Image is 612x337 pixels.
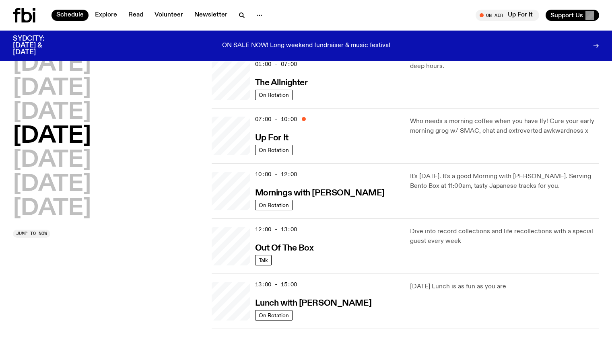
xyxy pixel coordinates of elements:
[255,79,308,87] h3: The Allnighter
[255,298,371,308] a: Lunch with [PERSON_NAME]
[13,35,64,56] h3: SYDCITY: [DATE] & [DATE]
[255,171,297,178] span: 10:00 - 12:00
[150,10,188,21] a: Volunteer
[255,60,297,68] span: 01:00 - 07:00
[212,282,250,321] a: Izzy Page stands above looking down at Opera Bar. She poses in front of the Harbour Bridge in the...
[13,197,91,220] button: [DATE]
[190,10,232,21] a: Newsletter
[255,115,297,123] span: 07:00 - 10:00
[259,312,289,318] span: On Rotation
[410,62,599,71] p: deep hours.
[255,244,314,253] h3: Out Of The Box
[410,282,599,292] p: [DATE] Lunch is as fun as you are
[255,187,385,197] a: Mornings with [PERSON_NAME]
[13,125,91,148] button: [DATE]
[255,90,293,100] a: On Rotation
[13,149,91,172] button: [DATE]
[259,257,268,263] span: Talk
[410,227,599,246] p: Dive into record collections and life recollections with a special guest every week
[255,200,293,210] a: On Rotation
[259,147,289,153] span: On Rotation
[410,117,599,136] p: Who needs a morning coffee when you have Ify! Cure your early morning grog w/ SMAC, chat and extr...
[13,101,91,124] button: [DATE]
[212,227,250,265] a: Matt and Kate stand in the music library and make a heart shape with one hand each.
[259,202,289,208] span: On Rotation
[259,92,289,98] span: On Rotation
[13,53,91,76] button: [DATE]
[255,310,293,321] a: On Rotation
[222,42,390,49] p: ON SALE NOW! Long weekend fundraiser & music festival
[255,226,297,233] span: 12:00 - 13:00
[255,281,297,288] span: 13:00 - 15:00
[546,10,599,21] button: Support Us
[212,117,250,155] a: Ify - a Brown Skin girl with black braided twists, looking up to the side with her tongue stickin...
[255,299,371,308] h3: Lunch with [PERSON_NAME]
[255,145,293,155] a: On Rotation
[255,134,288,142] h3: Up For It
[13,173,91,196] button: [DATE]
[90,10,122,21] a: Explore
[124,10,148,21] a: Read
[13,230,50,238] button: Jump to now
[550,12,583,19] span: Support Us
[255,242,314,253] a: Out Of The Box
[255,255,272,265] a: Talk
[410,172,599,191] p: It's [DATE]. It's a good Morning with [PERSON_NAME]. Serving Bento Box at 11:00am, tasty Japanese...
[16,231,47,236] span: Jump to now
[13,77,91,100] button: [DATE]
[255,77,308,87] a: The Allnighter
[255,189,385,197] h3: Mornings with [PERSON_NAME]
[255,132,288,142] a: Up For It
[212,172,250,210] a: Kana Frazer is smiling at the camera with her head tilted slightly to her left. She wears big bla...
[476,10,539,21] button: On AirUp For It
[52,10,89,21] a: Schedule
